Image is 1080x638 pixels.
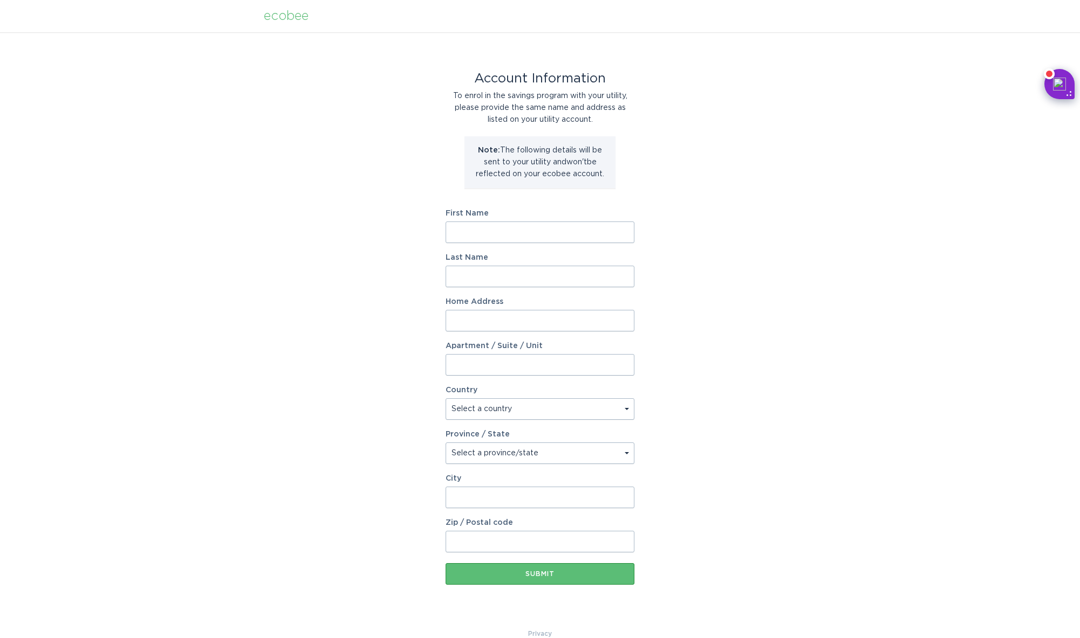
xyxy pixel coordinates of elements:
[446,90,634,126] div: To enrol in the savings program with your utility, please provide the same name and address as li...
[446,475,634,482] label: City
[446,298,634,306] label: Home Address
[446,342,634,350] label: Apartment / Suite / Unit
[446,431,510,438] label: Province / State
[446,210,634,217] label: First Name
[451,571,629,577] div: Submit
[478,147,500,154] strong: Note:
[446,563,634,585] button: Submit
[446,254,634,261] label: Last Name
[446,386,477,394] label: Country
[264,10,309,22] div: ecobee
[446,73,634,85] div: Account Information
[473,144,607,180] p: The following details will be sent to your utility and won't be reflected on your ecobee account.
[446,519,634,526] label: Zip / Postal code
